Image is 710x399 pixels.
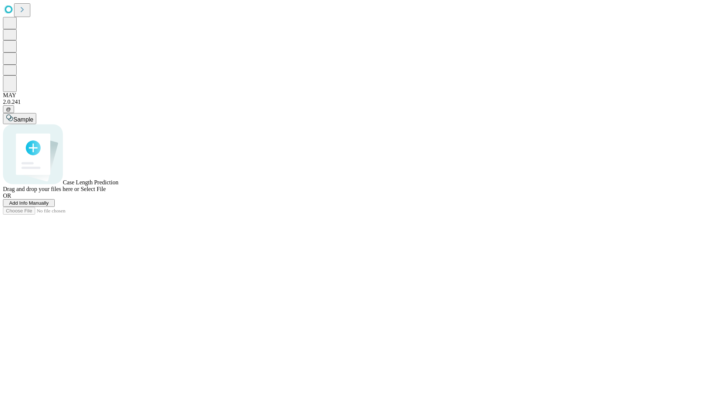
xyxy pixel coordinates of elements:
div: 2.0.241 [3,99,707,105]
span: Select File [81,186,106,192]
span: Sample [13,116,33,123]
button: @ [3,105,14,113]
button: Add Info Manually [3,199,55,207]
button: Sample [3,113,36,124]
div: MAY [3,92,707,99]
span: Add Info Manually [9,200,49,206]
span: Case Length Prediction [63,179,118,185]
span: @ [6,106,11,112]
span: Drag and drop your files here or [3,186,79,192]
span: OR [3,192,11,199]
